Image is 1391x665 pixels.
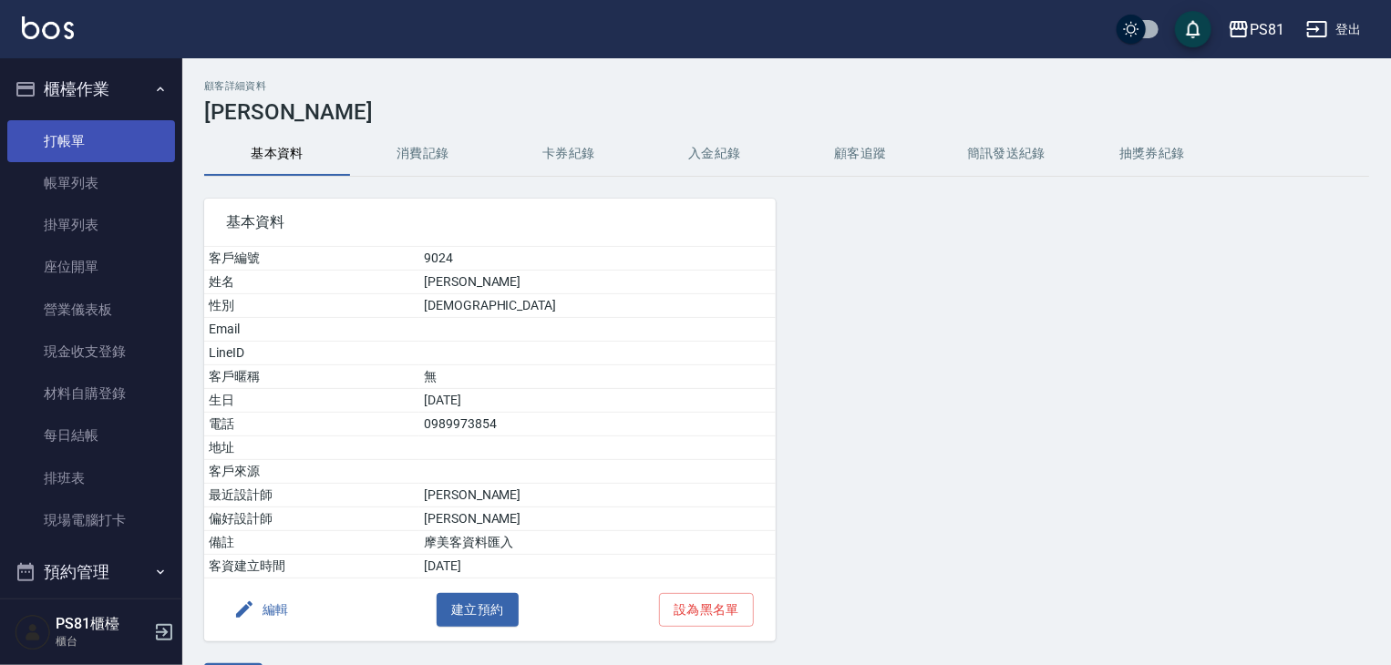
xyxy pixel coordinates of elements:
[204,484,419,507] td: 最近設計師
[437,593,519,627] button: 建立預約
[419,555,776,578] td: [DATE]
[226,593,296,627] button: 編輯
[419,389,776,413] td: [DATE]
[788,132,933,176] button: 顧客追蹤
[419,531,776,555] td: 摩美客資料匯入
[22,16,74,39] img: Logo
[419,247,776,271] td: 9024
[1079,132,1225,176] button: 抽獎券紀錄
[204,507,419,531] td: 偏好設計師
[204,342,419,365] td: LineID
[7,120,175,162] a: 打帳單
[56,615,149,633] h5: PS81櫃檯
[419,294,776,318] td: [DEMOGRAPHIC_DATA]
[659,593,754,627] button: 設為黑名單
[7,204,175,246] a: 掛單列表
[933,132,1079,176] button: 簡訊發送紀錄
[204,413,419,436] td: 電話
[204,365,419,389] td: 客戶暱稱
[204,247,419,271] td: 客戶編號
[15,614,51,650] img: Person
[642,132,788,176] button: 入金紀錄
[204,318,419,342] td: Email
[7,66,175,113] button: 櫃檯作業
[204,80,1369,92] h2: 顧客詳細資料
[7,596,175,643] button: 報表及分析
[56,633,149,650] p: 櫃台
[419,365,776,389] td: 無
[7,162,175,204] a: 帳單列表
[1175,11,1211,47] button: save
[419,507,776,531] td: [PERSON_NAME]
[204,132,350,176] button: 基本資料
[7,289,175,331] a: 營業儀表板
[7,246,175,288] a: 座位開單
[7,414,175,456] a: 每日結帳
[1221,11,1292,48] button: PS81
[419,271,776,294] td: [PERSON_NAME]
[419,484,776,507] td: [PERSON_NAME]
[204,389,419,413] td: 生日
[1299,13,1369,46] button: 登出
[350,132,496,176] button: 消費記錄
[204,99,1369,125] h3: [PERSON_NAME]
[1250,18,1284,41] div: PS81
[7,499,175,541] a: 現場電腦打卡
[204,271,419,294] td: 姓名
[204,555,419,578] td: 客資建立時間
[204,460,419,484] td: 客戶來源
[204,531,419,555] td: 備註
[419,413,776,436] td: 0989973854
[204,294,419,318] td: 性別
[7,373,175,414] a: 材料自購登錄
[496,132,642,176] button: 卡券紀錄
[7,457,175,499] a: 排班表
[7,548,175,596] button: 預約管理
[204,436,419,460] td: 地址
[226,213,754,231] span: 基本資料
[7,331,175,373] a: 現金收支登錄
